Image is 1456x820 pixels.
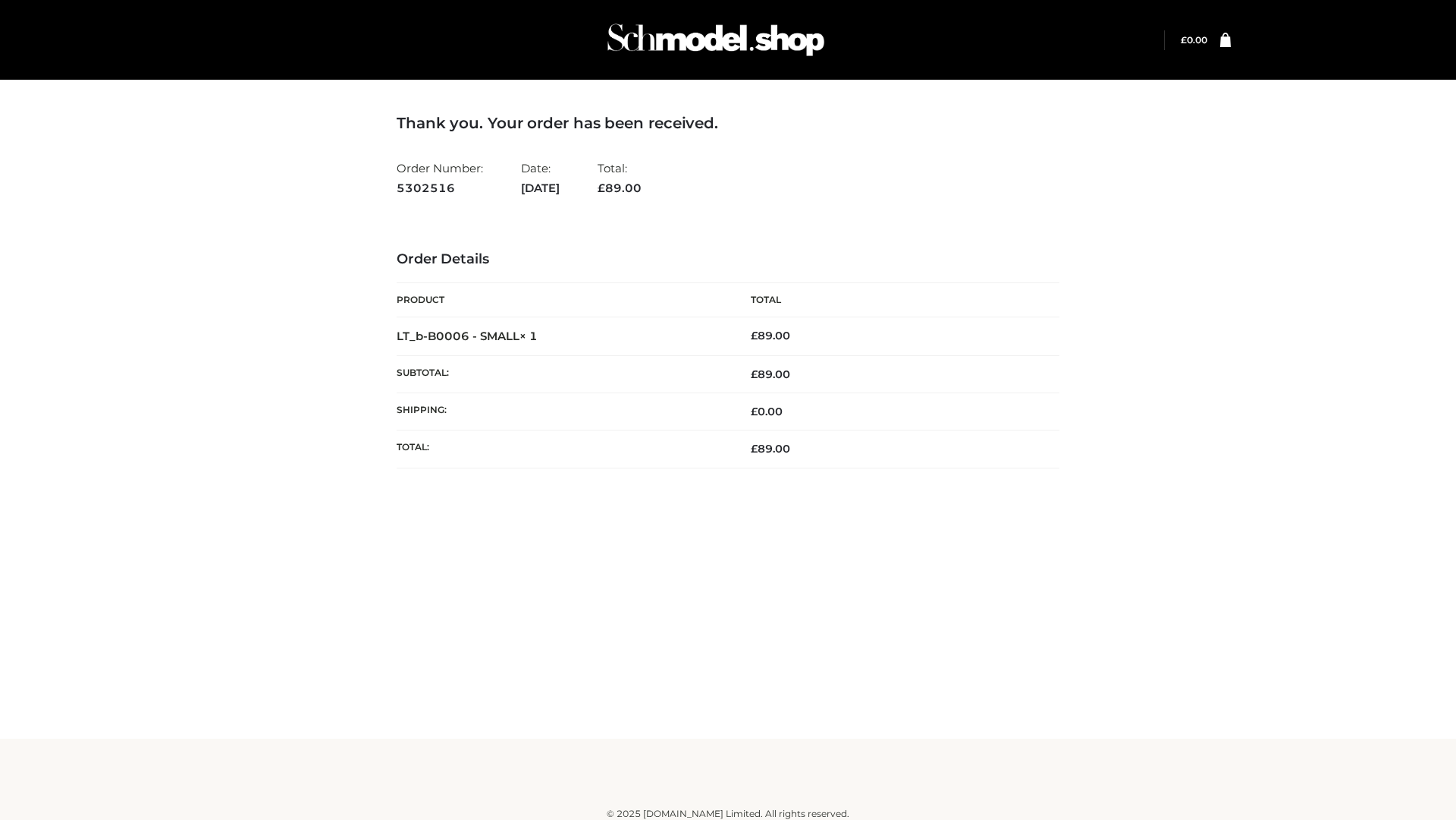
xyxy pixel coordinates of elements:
span: 89.00 [598,181,642,195]
th: Total: [397,430,728,468]
img: Schmodel Admin 964 [602,10,830,70]
span: £ [1181,34,1187,46]
h3: Thank you. Your order has been received. [397,114,1059,132]
span: 89.00 [751,367,790,381]
span: 89.00 [751,442,790,456]
strong: LT_b-B0006 - SMALL [397,329,538,343]
span: £ [598,181,605,195]
strong: 5302516 [397,178,483,198]
th: Subtotal: [397,355,728,393]
bdi: 89.00 [751,329,790,342]
strong: × 1 [519,329,538,343]
span: £ [751,367,758,381]
li: Total: [598,155,642,201]
th: Shipping: [397,393,728,430]
span: £ [751,405,758,418]
li: Order Number: [397,155,483,201]
a: £0.00 [1181,34,1207,46]
th: Total [728,283,1059,317]
li: Date: [521,155,560,201]
th: Product [397,283,728,317]
strong: [DATE] [521,178,560,198]
h3: Order Details [397,251,1059,268]
span: £ [751,442,758,456]
bdi: 0.00 [1181,34,1207,46]
bdi: 0.00 [751,405,783,418]
span: £ [751,329,758,342]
